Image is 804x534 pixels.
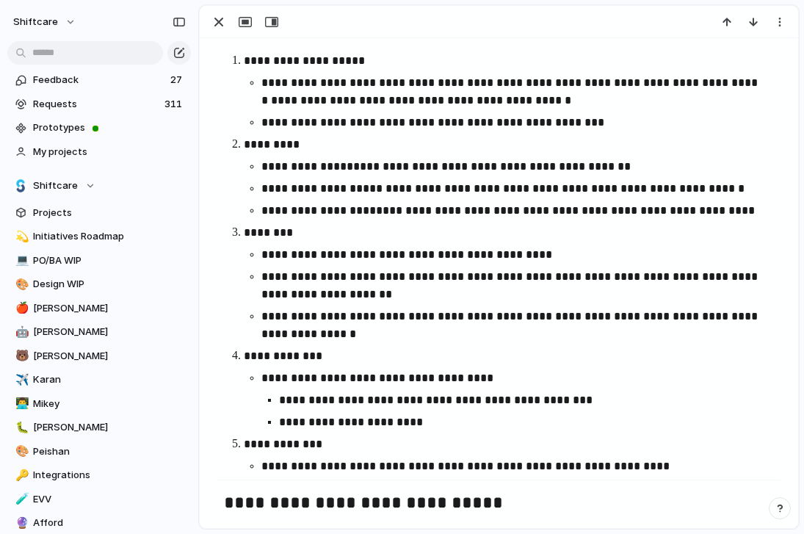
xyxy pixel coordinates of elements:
[33,301,186,316] span: [PERSON_NAME]
[33,420,186,435] span: [PERSON_NAME]
[7,369,191,391] a: ✈️Karan
[33,492,186,507] span: EVV
[33,444,186,459] span: Peishan
[7,297,191,320] a: 🍎[PERSON_NAME]
[33,145,186,159] span: My projects
[33,349,186,364] span: [PERSON_NAME]
[15,491,26,508] div: 🧪
[33,397,186,411] span: Mikey
[15,228,26,245] div: 💫
[13,372,28,387] button: ✈️
[13,325,28,339] button: 🤖
[7,69,191,91] a: Feedback27
[7,393,191,415] a: 👨‍💻Mikey
[7,464,191,486] a: 🔑Integrations
[13,516,28,530] button: 🔮
[7,117,191,139] a: Prototypes
[13,420,28,435] button: 🐛
[33,253,186,268] span: PO/BA WIP
[33,120,186,135] span: Prototypes
[13,229,28,244] button: 💫
[15,515,26,532] div: 🔮
[33,73,166,87] span: Feedback
[7,321,191,343] a: 🤖[PERSON_NAME]
[15,347,26,364] div: 🐻
[33,229,186,244] span: Initiatives Roadmap
[15,443,26,460] div: 🎨
[7,512,191,534] a: 🔮Afford
[7,175,191,197] button: Shiftcare
[7,345,191,367] a: 🐻[PERSON_NAME]
[15,252,26,269] div: 💻
[7,416,191,439] a: 🐛[PERSON_NAME]
[7,441,191,463] a: 🎨Peishan
[15,300,26,317] div: 🍎
[7,225,191,248] a: 💫Initiatives Roadmap
[33,325,186,339] span: [PERSON_NAME]
[15,467,26,484] div: 🔑
[13,468,28,483] button: 🔑
[7,488,191,510] a: 🧪EVV
[7,10,84,34] button: shiftcare
[33,516,186,530] span: Afford
[33,468,186,483] span: Integrations
[7,273,191,295] a: 🎨Design WIP
[7,93,191,115] a: Requests311
[7,202,191,224] a: Projects
[33,206,186,220] span: Projects
[13,349,28,364] button: 🐻
[15,395,26,412] div: 👨‍💻
[13,397,28,411] button: 👨‍💻
[15,324,26,341] div: 🤖
[170,73,185,87] span: 27
[13,444,28,459] button: 🎨
[13,277,28,292] button: 🎨
[15,276,26,293] div: 🎨
[33,372,186,387] span: Karan
[15,419,26,436] div: 🐛
[33,277,186,292] span: Design WIP
[13,15,58,29] span: shiftcare
[164,97,185,112] span: 311
[13,253,28,268] button: 💻
[13,301,28,316] button: 🍎
[33,97,160,112] span: Requests
[15,372,26,389] div: ✈️
[7,250,191,272] a: 💻PO/BA WIP
[33,178,78,193] span: Shiftcare
[13,492,28,507] button: 🧪
[7,141,191,163] a: My projects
